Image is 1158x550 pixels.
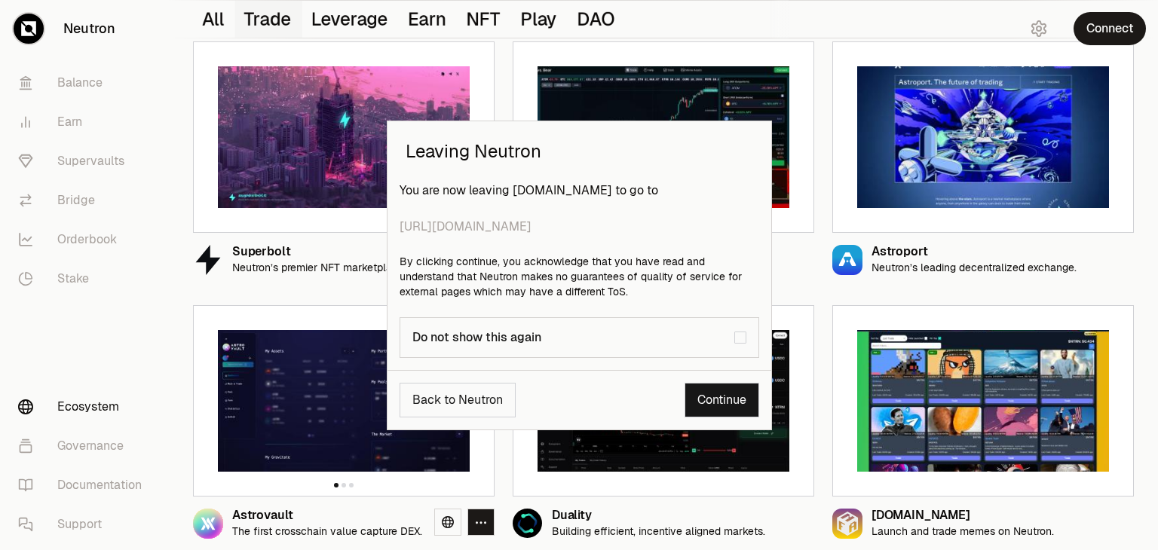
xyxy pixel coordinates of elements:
h2: Leaving Neutron [388,121,771,182]
span: [URL][DOMAIN_NAME] [400,218,759,236]
button: Do not show this again [734,332,746,344]
p: By clicking continue, you acknowledge that you have read and understand that Neutron makes no gua... [400,254,759,299]
p: You are now leaving [DOMAIN_NAME] to go to [400,182,759,236]
button: Back to Neutron [400,383,516,417]
a: Continue [685,383,759,417]
div: Do not show this again [412,330,734,345]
